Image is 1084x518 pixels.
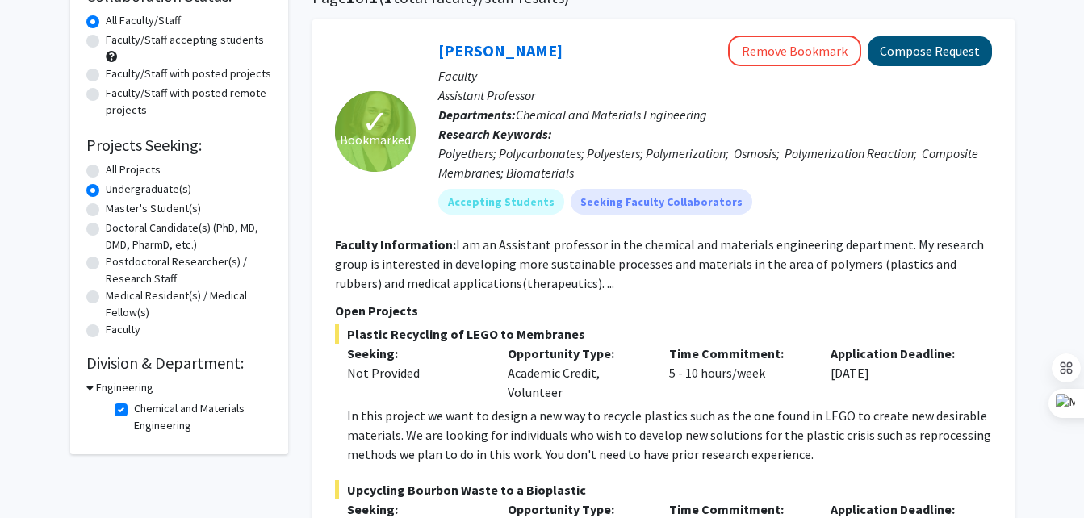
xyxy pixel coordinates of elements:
iframe: Chat [12,445,69,506]
div: Not Provided [347,363,484,382]
p: Opportunity Type: [508,344,645,363]
mat-chip: Seeking Faculty Collaborators [571,189,752,215]
label: Faculty/Staff accepting students [106,31,264,48]
b: Research Keywords: [438,126,552,142]
label: All Faculty/Staff [106,12,181,29]
label: Faculty [106,321,140,338]
b: Faculty Information: [335,236,456,253]
p: Time Commitment: [669,344,806,363]
p: Application Deadline: [831,344,968,363]
div: Academic Credit, Volunteer [496,344,657,402]
label: Undergraduate(s) [106,181,191,198]
button: Compose Request to Malgorzata Chwatko [868,36,992,66]
label: Postdoctoral Researcher(s) / Research Staff [106,253,272,287]
a: [PERSON_NAME] [438,40,563,61]
label: All Projects [106,161,161,178]
label: Master's Student(s) [106,200,201,217]
label: Chemical and Materials Engineering [134,400,268,434]
span: Plastic Recycling of LEGO to Membranes [335,324,992,344]
b: Departments: [438,107,516,123]
label: Doctoral Candidate(s) (PhD, MD, DMD, PharmD, etc.) [106,219,272,253]
p: Assistant Professor [438,86,992,105]
p: Seeking: [347,344,484,363]
p: Open Projects [335,301,992,320]
div: [DATE] [818,344,980,402]
span: Upcycling Bourbon Waste to a Bioplastic [335,480,992,499]
div: Polyethers; Polycarbonates; Polyesters; Polymerization; Osmosis; Polymerization Reaction; Composi... [438,144,992,182]
p: In this project we want to design a new way to recycle plastics such as the one found in LEGO to ... [347,406,992,464]
h3: Engineering [96,379,153,396]
mat-chip: Accepting Students [438,189,564,215]
span: Chemical and Materials Engineering [516,107,707,123]
label: Medical Resident(s) / Medical Fellow(s) [106,287,272,321]
label: Faculty/Staff with posted remote projects [106,85,272,119]
span: ✓ [362,114,389,130]
h2: Projects Seeking: [86,136,272,155]
p: Faculty [438,66,992,86]
fg-read-more: I am an Assistant professor in the chemical and materials engineering department. My research gro... [335,236,984,291]
span: Bookmarked [340,130,411,149]
div: 5 - 10 hours/week [657,344,818,402]
h2: Division & Department: [86,353,272,373]
label: Faculty/Staff with posted projects [106,65,271,82]
button: Remove Bookmark [728,36,861,66]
